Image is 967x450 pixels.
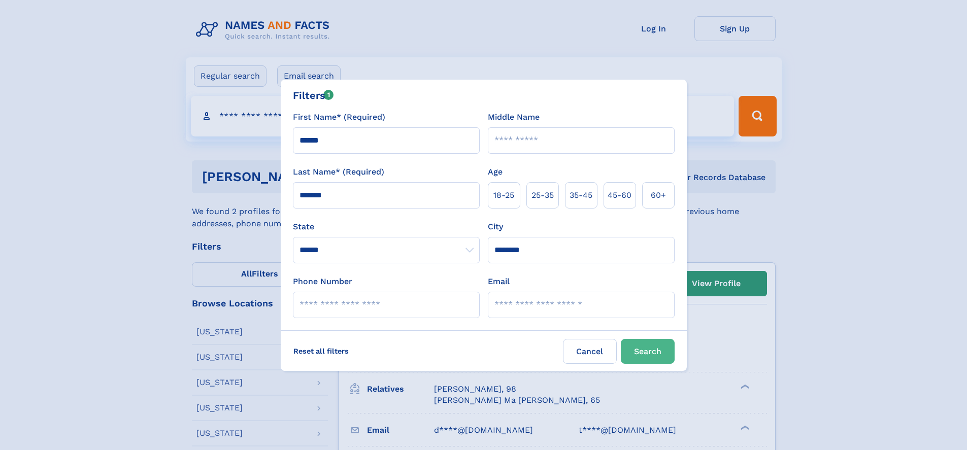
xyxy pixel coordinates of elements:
[488,221,503,233] label: City
[293,88,334,103] div: Filters
[621,339,675,364] button: Search
[287,339,355,363] label: Reset all filters
[293,166,384,178] label: Last Name* (Required)
[293,275,352,288] label: Phone Number
[563,339,617,364] label: Cancel
[488,275,510,288] label: Email
[608,189,631,201] span: 45‑60
[293,111,385,123] label: First Name* (Required)
[488,166,503,178] label: Age
[651,189,666,201] span: 60+
[493,189,514,201] span: 18‑25
[293,221,480,233] label: State
[570,189,592,201] span: 35‑45
[488,111,540,123] label: Middle Name
[531,189,554,201] span: 25‑35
